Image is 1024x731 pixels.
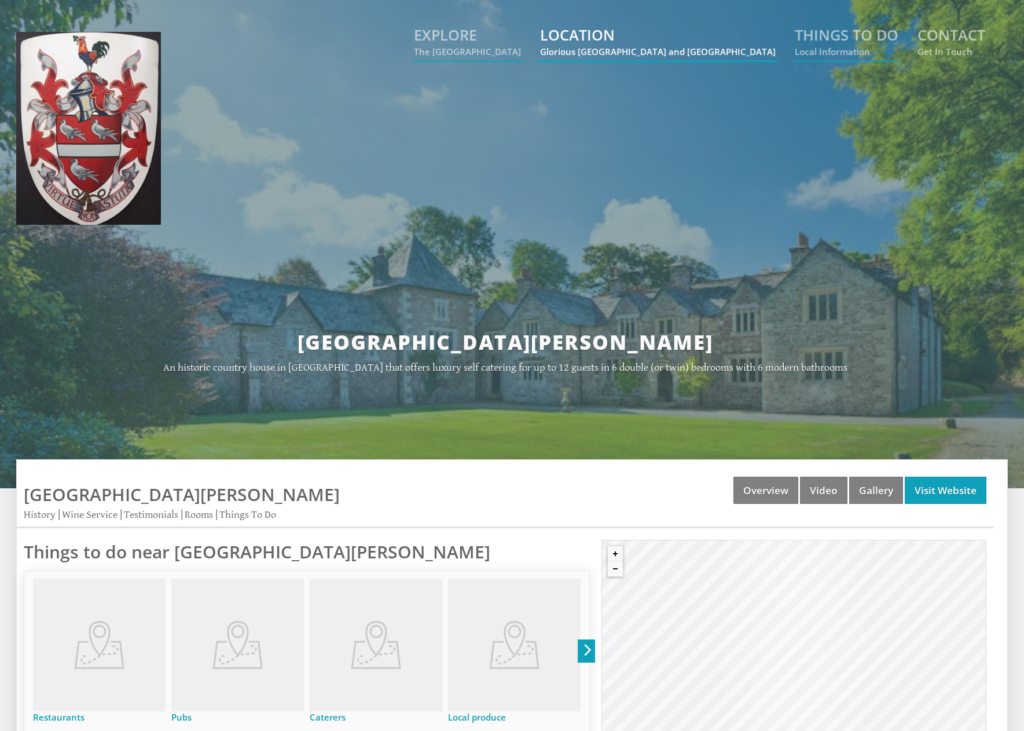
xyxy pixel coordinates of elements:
small: Glorious [GEOGRAPHIC_DATA] and [GEOGRAPHIC_DATA] [540,46,776,57]
h2: [GEOGRAPHIC_DATA][PERSON_NAME] [114,328,896,356]
small: Get In Touch [917,46,985,57]
small: Local Information [795,46,898,57]
a: THINGS TO DOLocal Information [795,25,898,57]
small: The [GEOGRAPHIC_DATA] [414,46,521,57]
p: An historic country house in [GEOGRAPHIC_DATA] that offers luxury self catering for up to 12 gues... [114,361,896,374]
h4: Local produce [448,711,581,723]
a: Overview [733,477,798,504]
a: Rooms [185,509,213,521]
h4: Places to visit [586,711,719,723]
img: Pubs [171,579,304,711]
h1: Things to do near [GEOGRAPHIC_DATA][PERSON_NAME] [24,540,590,564]
a: EXPLOREThe [GEOGRAPHIC_DATA] [414,25,521,57]
a: Caterers [310,579,448,723]
h4: Pubs [171,711,304,723]
a: Wine Service [62,509,118,521]
a: Restaurants [33,579,171,723]
button: Zoom out [608,561,623,576]
a: Pubs [171,579,310,723]
button: Zoom in [608,546,623,561]
img: Caterers [310,579,442,711]
a: Video [800,477,847,504]
a: Gallery [849,477,903,504]
a: [GEOGRAPHIC_DATA][PERSON_NAME] [24,483,340,506]
a: CONTACTGet In Touch [917,25,985,57]
a: Places to visit [586,579,725,723]
img: Great Bidlake Manor [16,32,161,225]
img: Restaurants [33,579,166,711]
a: Testimonials [124,509,178,521]
a: Things To Do [219,509,276,521]
a: History [24,509,56,521]
a: LOCATIONGlorious [GEOGRAPHIC_DATA] and [GEOGRAPHIC_DATA] [540,25,776,57]
img: Local produce [448,579,581,711]
a: Local produce [448,579,586,723]
h4: Caterers [310,711,442,723]
h4: Restaurants [33,711,166,723]
img: Places to visit [586,579,719,711]
a: Visit Website [905,477,986,504]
